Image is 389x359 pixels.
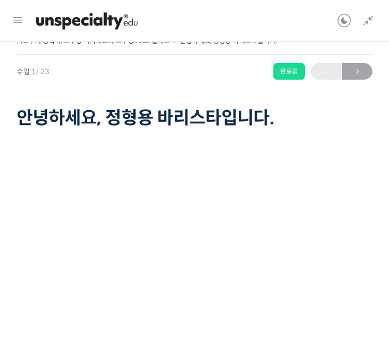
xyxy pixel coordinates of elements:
span: 수업 1 [17,68,49,75]
span: / 23 [36,67,49,76]
span: → [342,64,372,79]
h1: 안녕하세요, 정형용 바리스타입니다. [17,107,372,128]
a: 다음→ [342,63,372,80]
div: 완료함 [273,63,305,80]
